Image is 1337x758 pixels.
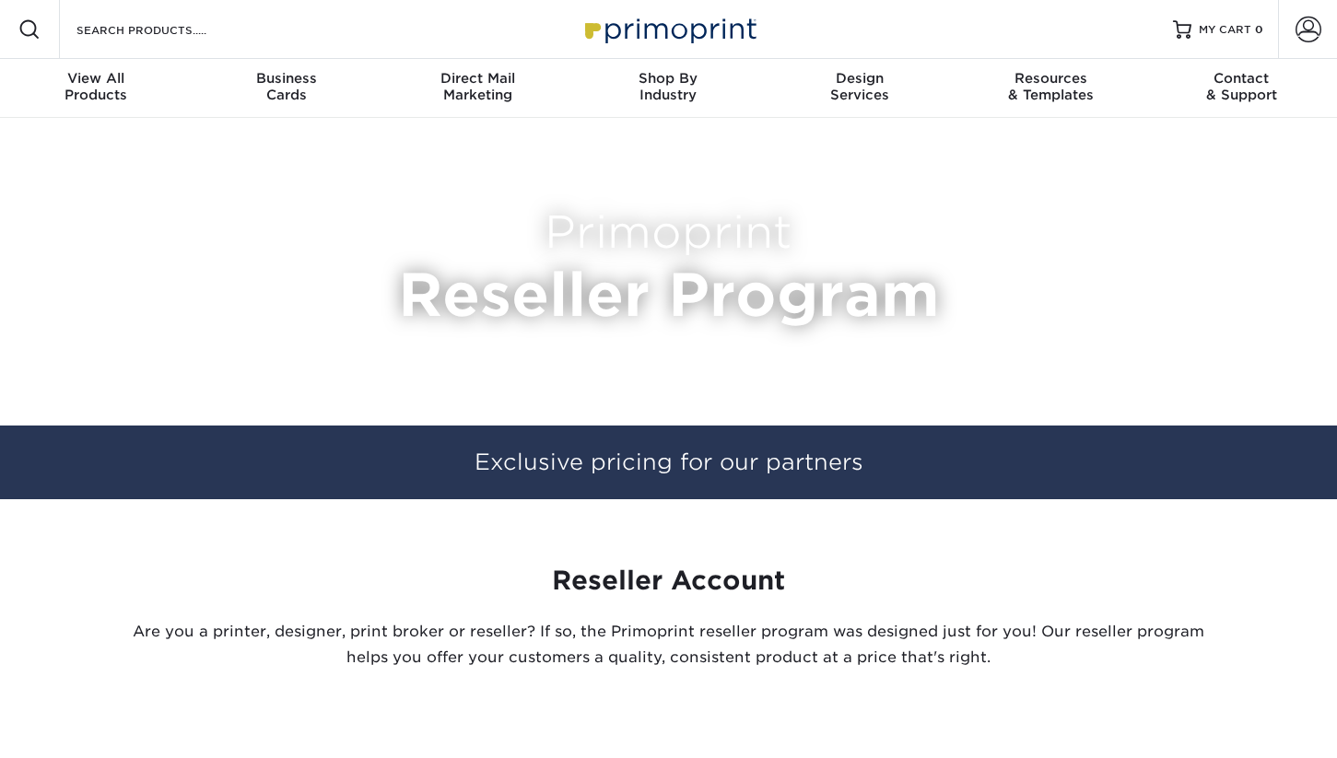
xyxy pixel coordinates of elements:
a: Resources& Templates [955,59,1145,118]
span: Contact [1146,70,1337,87]
a: Contact& Support [1146,59,1337,118]
div: Industry [573,70,764,103]
span: Shop By [573,70,764,87]
p: Are you a printer, designer, print broker or reseller? If so, the Primoprint reseller program was... [130,619,1208,671]
img: Primoprint [577,9,761,49]
div: Exclusive pricing for our partners [116,426,1222,499]
div: & Support [1146,70,1337,103]
span: Design [764,70,955,87]
span: Direct Mail [382,70,573,87]
span: Resources [955,70,1145,87]
span: Business [191,70,381,87]
div: Marketing [382,70,573,103]
div: Services [764,70,955,103]
a: BusinessCards [191,59,381,118]
a: Direct MailMarketing [382,59,573,118]
input: SEARCH PRODUCTS..... [75,18,254,41]
h1: Reseller Program [130,260,1208,331]
a: Shop ByIndustry [573,59,764,118]
div: Cards [191,70,381,103]
a: DesignServices [764,59,955,118]
h3: Reseller Account [130,566,1208,597]
h2: Primoprint [130,206,1208,260]
div: & Templates [955,70,1145,103]
span: 0 [1255,23,1263,36]
span: MY CART [1199,22,1251,38]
